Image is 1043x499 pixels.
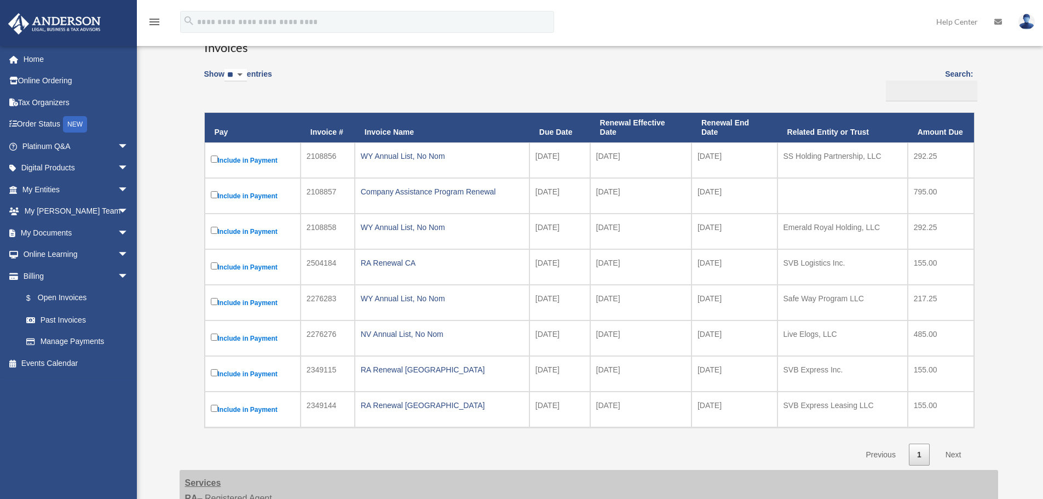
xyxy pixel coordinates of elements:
[118,222,140,244] span: arrow_drop_down
[857,444,903,466] a: Previous
[908,178,974,214] td: 795.00
[205,113,301,142] th: Pay: activate to sort column descending
[777,356,908,392] td: SVB Express Inc.
[590,214,692,249] td: [DATE]
[118,135,140,158] span: arrow_drop_down
[692,320,777,356] td: [DATE]
[8,179,145,200] a: My Entitiesarrow_drop_down
[361,362,523,377] div: RA Renewal [GEOGRAPHIC_DATA]
[590,285,692,320] td: [DATE]
[148,19,161,28] a: menu
[529,249,590,285] td: [DATE]
[908,285,974,320] td: 217.25
[777,392,908,427] td: SVB Express Leasing LLC
[908,214,974,249] td: 292.25
[590,356,692,392] td: [DATE]
[1018,14,1035,30] img: User Pic
[211,369,218,376] input: Include in Payment
[361,398,523,413] div: RA Renewal [GEOGRAPHIC_DATA]
[211,189,295,203] label: Include in Payment
[355,113,529,142] th: Invoice Name: activate to sort column ascending
[361,220,523,235] div: WY Annual List, No Nom
[692,142,777,178] td: [DATE]
[211,191,218,198] input: Include in Payment
[5,13,104,35] img: Anderson Advisors Platinum Portal
[908,356,974,392] td: 155.00
[301,356,355,392] td: 2349115
[118,200,140,223] span: arrow_drop_down
[211,225,295,238] label: Include in Payment
[15,287,134,309] a: $Open Invoices
[301,142,355,178] td: 2108856
[692,356,777,392] td: [DATE]
[590,320,692,356] td: [DATE]
[529,142,590,178] td: [DATE]
[185,478,221,487] strong: Services
[301,214,355,249] td: 2108858
[301,113,355,142] th: Invoice #: activate to sort column ascending
[529,285,590,320] td: [DATE]
[886,81,977,101] input: Search:
[211,331,295,345] label: Include in Payment
[529,113,590,142] th: Due Date: activate to sort column ascending
[692,392,777,427] td: [DATE]
[8,244,145,266] a: Online Learningarrow_drop_down
[777,285,908,320] td: Safe Way Program LLC
[692,285,777,320] td: [DATE]
[8,135,145,157] a: Platinum Q&Aarrow_drop_down
[32,291,38,305] span: $
[301,178,355,214] td: 2108857
[361,326,523,342] div: NV Annual List, No Nom
[529,214,590,249] td: [DATE]
[882,67,973,101] label: Search:
[692,249,777,285] td: [DATE]
[211,227,218,234] input: Include in Payment
[590,113,692,142] th: Renewal Effective Date: activate to sort column ascending
[590,392,692,427] td: [DATE]
[301,285,355,320] td: 2276283
[8,265,140,287] a: Billingarrow_drop_down
[908,249,974,285] td: 155.00
[211,367,295,381] label: Include in Payment
[211,153,295,167] label: Include in Payment
[908,320,974,356] td: 485.00
[361,148,523,164] div: WY Annual List, No Nom
[15,331,140,353] a: Manage Payments
[211,403,295,416] label: Include in Payment
[529,320,590,356] td: [DATE]
[183,15,195,27] i: search
[8,157,145,179] a: Digital Productsarrow_drop_down
[529,392,590,427] td: [DATE]
[8,222,145,244] a: My Documentsarrow_drop_down
[8,200,145,222] a: My [PERSON_NAME] Teamarrow_drop_down
[211,296,295,309] label: Include in Payment
[8,91,145,113] a: Tax Organizers
[211,298,218,305] input: Include in Payment
[63,116,87,133] div: NEW
[301,249,355,285] td: 2504184
[777,320,908,356] td: Live Elogs, LLC
[361,184,523,199] div: Company Assistance Program Renewal
[529,356,590,392] td: [DATE]
[148,15,161,28] i: menu
[529,178,590,214] td: [DATE]
[211,405,218,412] input: Include in Payment
[777,113,908,142] th: Related Entity or Trust: activate to sort column ascending
[204,67,272,93] label: Show entries
[8,70,145,92] a: Online Ordering
[118,179,140,201] span: arrow_drop_down
[211,260,295,274] label: Include in Payment
[211,156,218,163] input: Include in Payment
[15,309,140,331] a: Past Invoices
[301,320,355,356] td: 2276276
[590,249,692,285] td: [DATE]
[590,178,692,214] td: [DATE]
[692,178,777,214] td: [DATE]
[118,244,140,266] span: arrow_drop_down
[777,142,908,178] td: SS Holding Partnership, LLC
[118,157,140,180] span: arrow_drop_down
[118,265,140,288] span: arrow_drop_down
[301,392,355,427] td: 2349144
[777,249,908,285] td: SVB Logistics Inc.
[908,392,974,427] td: 155.00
